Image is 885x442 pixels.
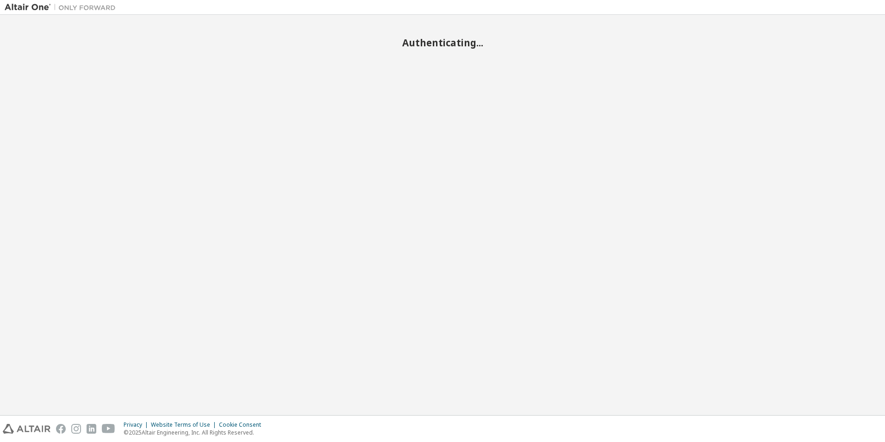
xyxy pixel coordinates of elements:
[124,421,151,429] div: Privacy
[151,421,219,429] div: Website Terms of Use
[124,429,267,436] p: © 2025 Altair Engineering, Inc. All Rights Reserved.
[56,424,66,434] img: facebook.svg
[219,421,267,429] div: Cookie Consent
[87,424,96,434] img: linkedin.svg
[3,424,50,434] img: altair_logo.svg
[5,37,880,49] h2: Authenticating...
[71,424,81,434] img: instagram.svg
[5,3,120,12] img: Altair One
[102,424,115,434] img: youtube.svg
